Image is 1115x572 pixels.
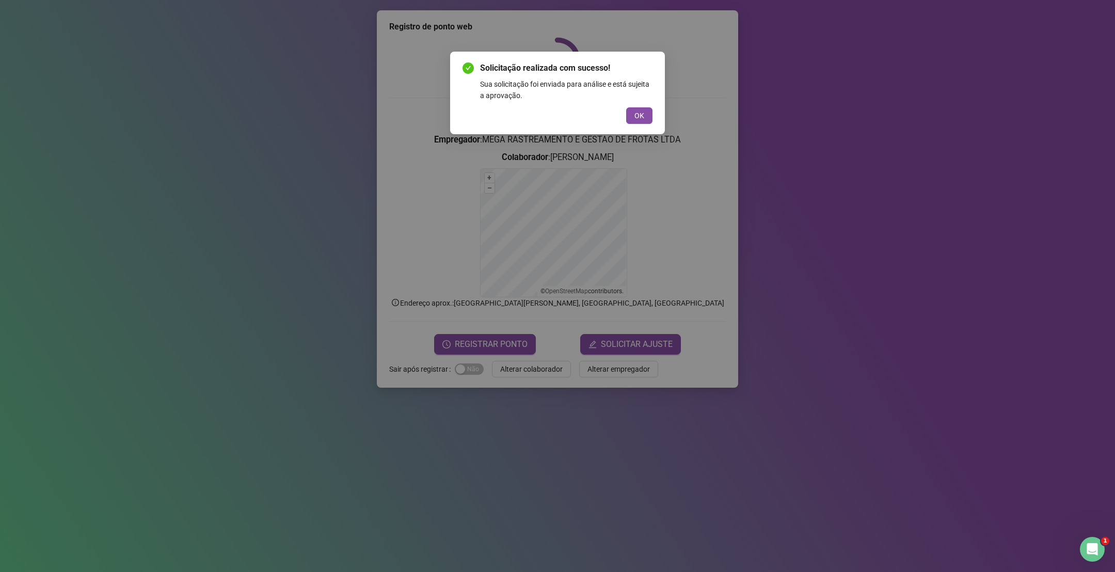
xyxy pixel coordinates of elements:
div: Sua solicitação foi enviada para análise e está sujeita a aprovação. [480,78,652,101]
span: 1 [1101,537,1109,545]
span: Solicitação realizada com sucesso! [480,62,652,74]
button: OK [626,107,652,124]
span: check-circle [463,62,474,74]
span: OK [634,110,644,121]
iframe: Intercom live chat [1080,537,1105,562]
